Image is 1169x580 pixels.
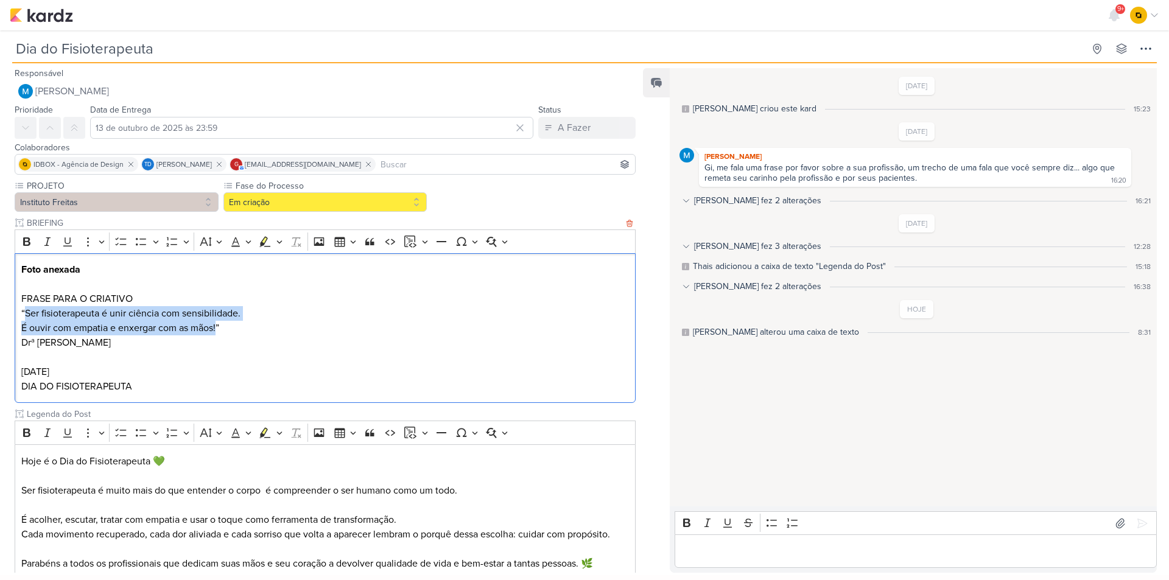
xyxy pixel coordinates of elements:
input: Buscar [378,157,633,172]
img: IDBOX - Agência de Design [19,158,31,170]
label: Responsável [15,68,63,79]
span: [PERSON_NAME] [35,84,109,99]
div: Thais adicionou a caixa de texto "Legenda do Post" [693,260,886,273]
p: Hoje é o Dia do Fisioterapeuta 💚 [21,454,630,469]
div: 8:31 [1138,327,1151,338]
div: giselyrlfreitas@gmail.com [230,158,242,170]
div: Este log é visível à todos no kard [682,263,689,270]
label: Data de Entrega [90,105,151,115]
div: 12:28 [1134,241,1151,252]
strong: Foto anexada [21,264,80,276]
div: Editor editing area: main [675,534,1157,568]
div: Thais de carvalho [142,158,154,170]
img: MARIANA MIRANDA [18,84,33,99]
div: Colaboradores [15,141,636,154]
div: MARIANA criou este kard [693,102,816,115]
img: IDBOX - Agência de Design [1130,7,1147,24]
div: Editor toolbar [675,511,1157,535]
p: [DATE] [21,365,630,379]
input: Texto sem título [24,408,636,421]
span: 9+ [1117,4,1124,14]
p: FRASE PARA O CRIATIVO [21,292,630,306]
p: g [234,162,239,168]
div: MARIANA alterou uma caixa de texto [693,326,859,338]
p: Cada movimento recuperado, cada dor aliviada e cada sorriso que volta a aparecer lembram o porquê... [21,527,630,542]
div: [PERSON_NAME] fez 2 alterações [694,280,821,293]
span: [EMAIL_ADDRESS][DOMAIN_NAME] [245,159,361,170]
label: PROJETO [26,180,219,192]
div: [PERSON_NAME] [701,150,1129,162]
p: Td [144,162,152,168]
div: A Fazer [558,121,591,135]
div: Editor toolbar [15,421,636,444]
div: [PERSON_NAME] fez 2 alterações [694,194,821,207]
div: Gi, me fala uma frase por favor sobre a sua profissão, um trecho de uma fala que você sempre diz.... [704,162,1117,183]
button: Instituto Freitas [15,192,219,212]
div: 15:18 [1136,261,1151,272]
input: Texto sem título [24,217,623,229]
input: Select a date [90,117,533,139]
button: Em criação [223,192,427,212]
div: Este log é visível à todos no kard [682,329,689,336]
p: É acolher, escutar, tratar com empatia e usar o toque como ferramenta de transformação. [21,512,630,527]
div: 15:23 [1134,103,1151,114]
div: 16:20 [1111,176,1126,186]
div: Este log é visível à todos no kard [682,105,689,113]
input: Kard Sem Título [12,38,1084,60]
img: MARIANA MIRANDA [679,148,694,162]
div: 16:21 [1136,195,1151,206]
label: Status [538,105,561,115]
div: Editor toolbar [15,229,636,253]
p: Ser fisioterapeuta é muito mais do que entender o corpo é compreender o ser humano como um todo. [21,483,630,498]
p: Drª [PERSON_NAME] [21,335,630,350]
div: Editor editing area: main [15,253,636,404]
span: [PERSON_NAME] [156,159,212,170]
label: Prioridade [15,105,53,115]
img: kardz.app [10,8,73,23]
div: 16:38 [1134,281,1151,292]
p: “Ser fisioterapeuta é unir ciência com sensibilidade. É ouvir com empatia e enxergar com as mãos!” [21,306,630,335]
p: Parabéns a todos os profissionais que dedicam suas mãos e seu coração a devolver qualidade de vid... [21,556,630,571]
p: DIA DO FISIOTERAPEUTA [21,379,630,394]
span: IDBOX - Agência de Design [33,159,124,170]
div: [PERSON_NAME] fez 3 alterações [694,240,821,253]
button: [PERSON_NAME] [15,80,636,102]
label: Fase do Processo [234,180,427,192]
button: A Fazer [538,117,636,139]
